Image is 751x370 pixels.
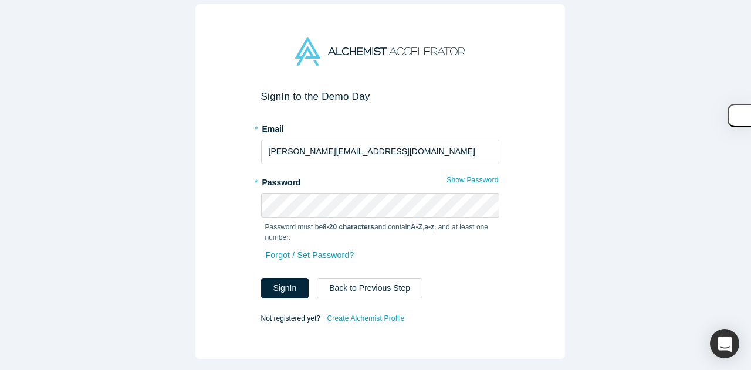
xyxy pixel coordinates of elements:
[323,223,374,231] strong: 8-20 characters
[446,172,499,188] button: Show Password
[265,245,355,266] a: Forgot / Set Password?
[317,278,422,298] button: Back to Previous Step
[261,90,499,103] h2: Sign In to the Demo Day
[261,119,499,135] label: Email
[295,37,464,66] img: Alchemist Accelerator Logo
[265,222,495,243] p: Password must be and contain , , and at least one number.
[424,223,434,231] strong: a-z
[261,278,309,298] button: SignIn
[326,311,405,326] a: Create Alchemist Profile
[261,314,320,322] span: Not registered yet?
[411,223,422,231] strong: A-Z
[261,172,499,189] label: Password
